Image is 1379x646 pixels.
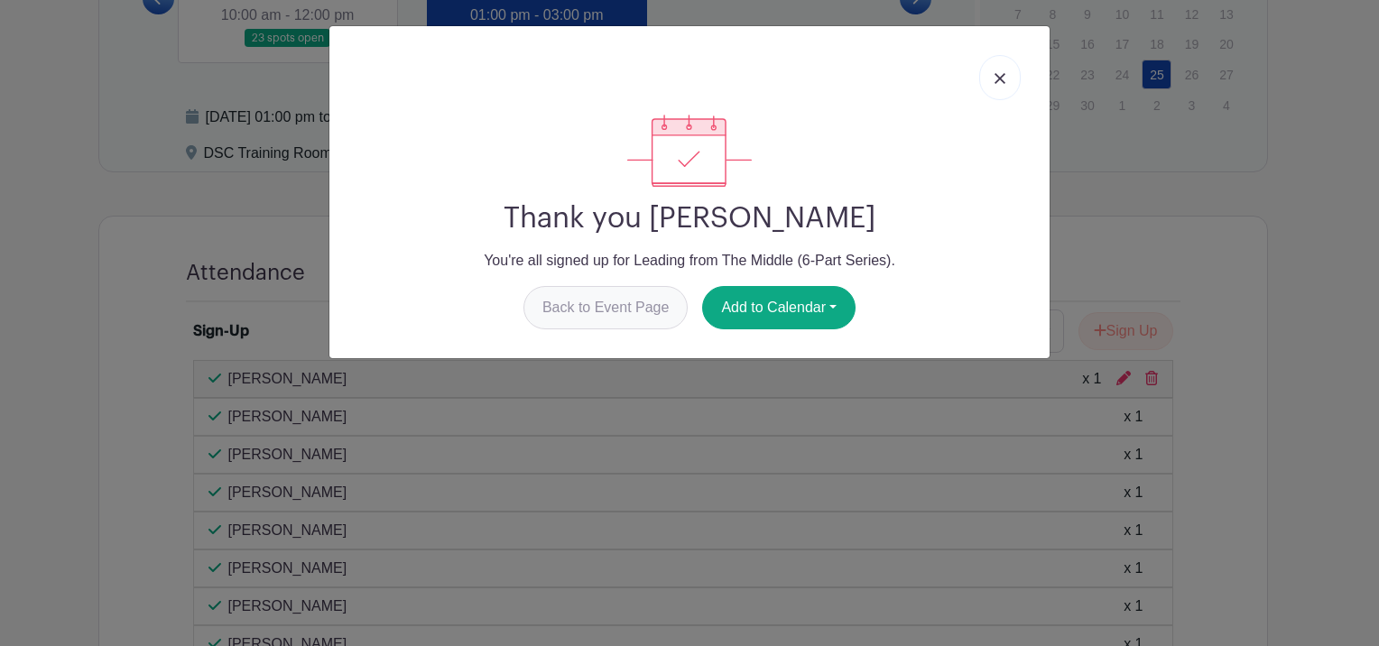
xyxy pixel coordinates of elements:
[523,286,689,329] a: Back to Event Page
[344,250,1035,272] p: You're all signed up for Leading from The Middle (6-Part Series).
[344,201,1035,235] h2: Thank you [PERSON_NAME]
[995,73,1005,84] img: close_button-5f87c8562297e5c2d7936805f587ecaba9071eb48480494691a3f1689db116b3.svg
[627,115,752,187] img: signup_complete-c468d5dda3e2740ee63a24cb0ba0d3ce5d8a4ecd24259e683200fb1569d990c8.svg
[702,286,856,329] button: Add to Calendar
